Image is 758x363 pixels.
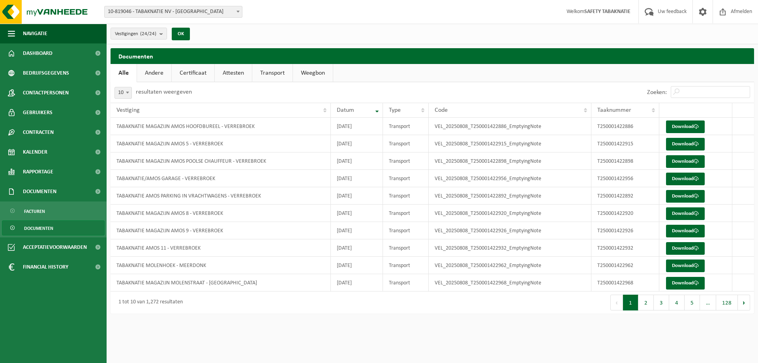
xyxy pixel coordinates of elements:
span: Documenten [23,182,56,201]
td: VEL_20250808_T250001422898_EmptyingNote [429,152,591,170]
td: Transport [383,187,429,205]
td: TABAKNATIE AMOS 11 - VERREBROEK [111,239,331,257]
td: VEL_20250808_T250001422926_EmptyingNote [429,222,591,239]
span: Acceptatievoorwaarden [23,237,87,257]
a: Download [666,190,705,203]
span: Contracten [23,122,54,142]
td: Transport [383,257,429,274]
td: T250001422926 [591,222,659,239]
td: TABAKNATIE MAGAZIJN AMOS POOLSE CHAUFFEUR - VERREBROEK [111,152,331,170]
a: Download [666,173,705,185]
td: VEL_20250808_T250001422956_EmptyingNote [429,170,591,187]
td: Transport [383,135,429,152]
td: T250001422898 [591,152,659,170]
td: TABAKNATIE MOLENHOEK - MEERDONK [111,257,331,274]
button: 5 [685,295,700,310]
button: 2 [638,295,654,310]
a: Facturen [2,203,105,218]
span: Kalender [23,142,47,162]
td: Transport [383,222,429,239]
span: Taaknummer [597,107,631,113]
span: Rapportage [23,162,53,182]
a: Download [666,242,705,255]
span: Documenten [24,221,53,236]
span: 10-819046 - TABAKNATIE NV - ANTWERPEN [104,6,242,18]
span: Dashboard [23,43,53,63]
button: 3 [654,295,669,310]
td: [DATE] [331,187,383,205]
td: TABAKNATIE/AMOS GARAGE - VERREBROEK [111,170,331,187]
span: 10 [114,87,132,99]
strong: SAFETY TABAKNATIE [584,9,630,15]
td: T250001422962 [591,257,659,274]
a: Download [666,207,705,220]
td: VEL_20250808_T250001422892_EmptyingNote [429,187,591,205]
td: [DATE] [331,135,383,152]
a: Weegbon [293,64,333,82]
span: Vestiging [116,107,140,113]
button: OK [172,28,190,40]
td: T250001422915 [591,135,659,152]
td: [DATE] [331,274,383,292]
label: Zoeken: [647,89,667,96]
span: Bedrijfsgegevens [23,63,69,83]
td: TABAKNATIE MAGAZIJN MOLENSTRAAT - [GEOGRAPHIC_DATA] [111,274,331,292]
td: T250001422956 [591,170,659,187]
a: Download [666,120,705,133]
h2: Documenten [111,48,754,64]
td: T250001422932 [591,239,659,257]
td: TABAKNATIE MAGAZIJN AMOS 8 - VERREBROEK [111,205,331,222]
a: Transport [252,64,293,82]
td: [DATE] [331,205,383,222]
span: Datum [337,107,354,113]
span: Gebruikers [23,103,53,122]
button: Previous [610,295,623,310]
td: [DATE] [331,152,383,170]
td: [DATE] [331,257,383,274]
span: Navigatie [23,24,47,43]
td: VEL_20250808_T250001422968_EmptyingNote [429,274,591,292]
td: VEL_20250808_T250001422932_EmptyingNote [429,239,591,257]
td: [DATE] [331,170,383,187]
span: … [700,295,716,310]
a: Andere [137,64,171,82]
td: Transport [383,239,429,257]
a: Download [666,225,705,237]
td: VEL_20250808_T250001422920_EmptyingNote [429,205,591,222]
a: Download [666,138,705,150]
button: Vestigingen(24/24) [111,28,167,39]
span: Code [435,107,448,113]
td: TABAKNATIE AMOS PARKING IN VRACHTWAGENS - VERREBROEK [111,187,331,205]
a: Download [666,260,705,272]
span: 10 [115,87,131,98]
td: [DATE] [331,239,383,257]
td: Transport [383,205,429,222]
span: Vestigingen [115,28,156,40]
td: T250001422886 [591,118,659,135]
a: Documenten [2,220,105,235]
a: Attesten [215,64,252,82]
td: T250001422920 [591,205,659,222]
span: Type [389,107,401,113]
td: Transport [383,274,429,292]
label: resultaten weergeven [136,89,192,95]
td: Transport [383,152,429,170]
span: Contactpersonen [23,83,69,103]
span: 10-819046 - TABAKNATIE NV - ANTWERPEN [105,6,242,17]
td: Transport [383,170,429,187]
td: VEL_20250808_T250001422915_EmptyingNote [429,135,591,152]
span: Facturen [24,204,45,219]
button: Next [738,295,750,310]
td: VEL_20250808_T250001422962_EmptyingNote [429,257,591,274]
td: [DATE] [331,118,383,135]
a: Certificaat [172,64,214,82]
td: VEL_20250808_T250001422886_EmptyingNote [429,118,591,135]
td: T250001422892 [591,187,659,205]
a: Download [666,155,705,168]
a: Alle [111,64,137,82]
button: 4 [669,295,685,310]
td: TABAKNATIE MAGAZIJN AMOS HOOFDBUREEL - VERREBROEK [111,118,331,135]
count: (24/24) [140,31,156,36]
button: 1 [623,295,638,310]
a: Download [666,277,705,290]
